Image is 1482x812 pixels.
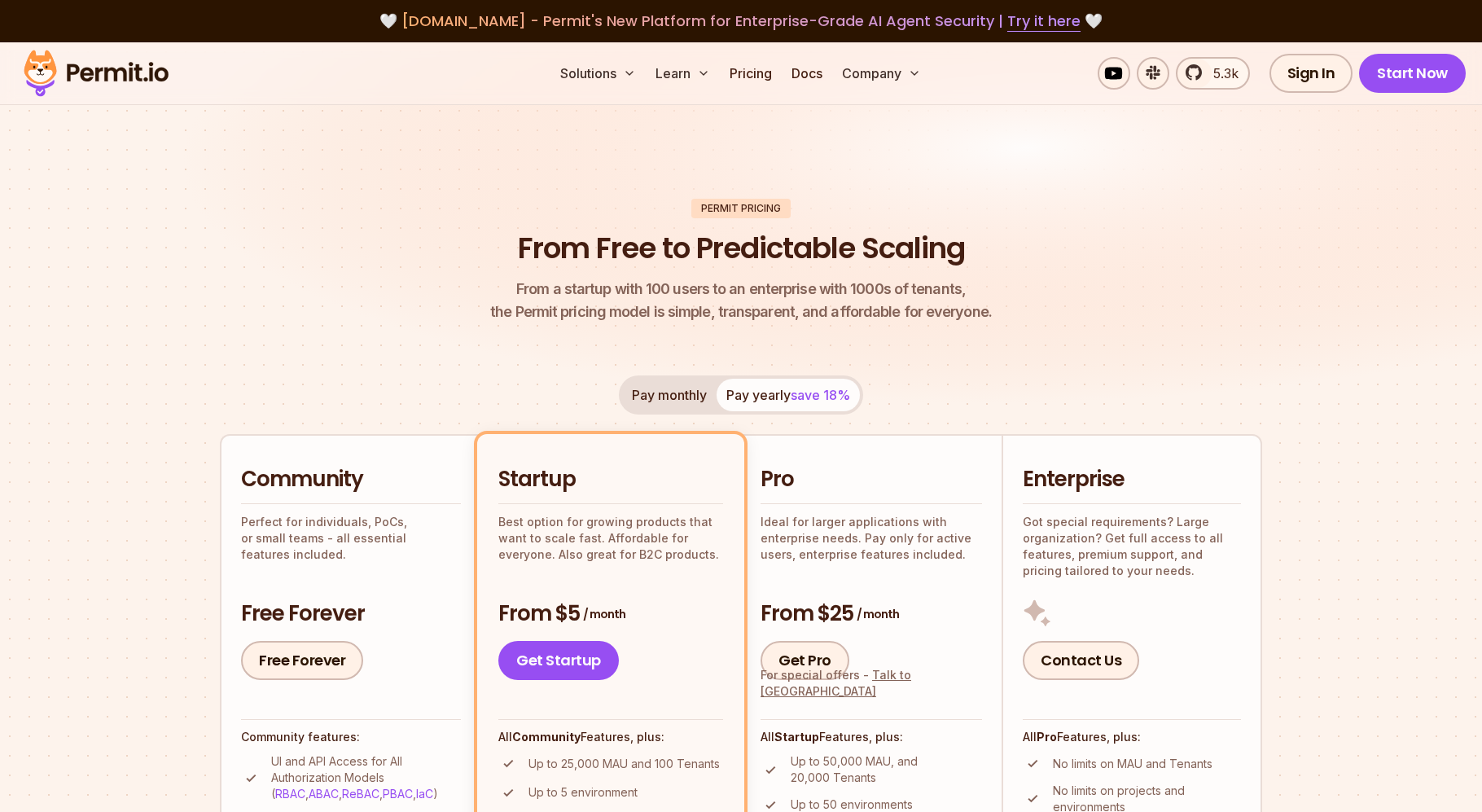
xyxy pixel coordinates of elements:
[498,599,723,629] h3: From $5
[16,46,176,101] img: Permit logo
[723,57,778,90] a: Pricing
[498,729,723,745] h4: All Features, plus:
[761,599,982,629] h3: From $25
[791,753,982,786] p: Up to 50,000 MAU, and 20,000 Tenants
[401,11,1081,31] span: [DOMAIN_NAME] - Permit's New Platform for Enterprise-Grade AI Agent Security |
[774,730,819,744] strong: Startup
[241,729,461,745] h4: Community features:
[498,514,723,563] p: Best option for growing products that want to scale fast. Affordable for everyone. Also great for...
[554,57,642,90] button: Solutions
[241,465,461,494] h2: Community
[691,199,791,218] div: Permit Pricing
[1023,465,1241,494] h2: Enterprise
[518,228,965,269] h1: From Free to Predictable Scaling
[490,278,992,301] span: From a startup with 100 users to an enterprise with 1000s of tenants,
[498,465,723,494] h2: Startup
[761,514,982,563] p: Ideal for larger applications with enterprise needs. Pay only for active users, enterprise featur...
[241,599,461,629] h3: Free Forever
[622,379,717,411] button: Pay monthly
[309,787,339,801] a: ABAC
[1204,64,1239,83] span: 5.3k
[528,756,720,772] p: Up to 25,000 MAU and 100 Tenants
[1037,730,1057,744] strong: Pro
[490,278,992,323] p: the Permit pricing model is simple, transparent, and affordable for everyone.
[761,667,982,700] div: For special offers -
[1007,11,1081,32] a: Try it here
[1023,641,1139,680] a: Contact Us
[835,57,927,90] button: Company
[1269,54,1353,93] a: Sign In
[416,787,433,801] a: IaC
[342,787,379,801] a: ReBAC
[761,641,849,680] a: Get Pro
[498,641,619,680] a: Get Startup
[271,753,461,802] p: UI and API Access for All Authorization Models ( , , , , )
[761,729,982,745] h4: All Features, plus:
[1023,514,1241,579] p: Got special requirements? Large organization? Get full access to all features, premium support, a...
[1176,57,1250,90] a: 5.3k
[761,465,982,494] h2: Pro
[1053,756,1212,772] p: No limits on MAU and Tenants
[383,787,413,801] a: PBAC
[1023,729,1241,745] h4: All Features, plus:
[241,514,461,563] p: Perfect for individuals, PoCs, or small teams - all essential features included.
[275,787,305,801] a: RBAC
[583,606,625,622] span: / month
[241,641,363,680] a: Free Forever
[512,730,581,744] strong: Community
[649,57,717,90] button: Learn
[857,606,899,622] span: / month
[1359,54,1466,93] a: Start Now
[785,57,829,90] a: Docs
[528,784,638,801] p: Up to 5 environment
[39,10,1443,33] div: 🤍 🤍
